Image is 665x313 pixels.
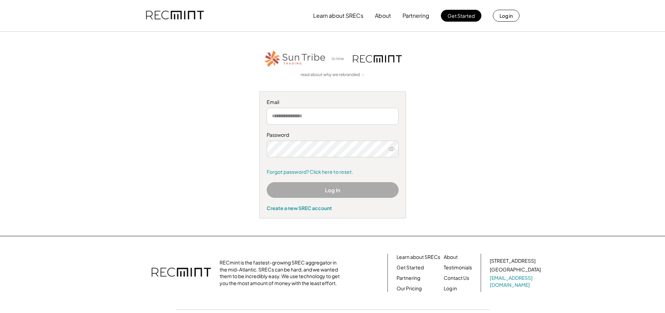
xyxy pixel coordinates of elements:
a: Forgot password? Click here to reset. [267,169,399,176]
a: Contact Us [444,275,469,282]
a: read about why we rebranded → [301,72,365,78]
div: Email [267,99,399,106]
button: Log In [267,182,399,198]
div: Password [267,132,399,139]
a: Get Started [397,264,424,271]
a: Partnering [397,275,420,282]
img: recmint-logotype%403x.png [146,4,204,28]
img: STT_Horizontal_Logo%2B-%2BColor.png [264,49,326,68]
button: Log in [493,10,519,22]
button: Get Started [441,10,481,22]
img: recmint-logotype%403x.png [152,261,211,285]
a: Log in [444,285,457,292]
a: [EMAIL_ADDRESS][DOMAIN_NAME] [490,275,542,288]
a: Testimonials [444,264,472,271]
div: Create a new SREC account [267,205,399,211]
div: RECmint is the fastest-growing SREC aggregator in the mid-Atlantic. SRECs can be hard, and we wan... [220,259,343,286]
button: Learn about SRECs [313,9,363,23]
a: Our Pricing [397,285,422,292]
div: [STREET_ADDRESS] [490,258,535,264]
a: Learn about SRECs [397,254,440,261]
img: recmint-logotype%403x.png [353,55,402,62]
button: About [375,9,391,23]
div: [GEOGRAPHIC_DATA] [490,266,541,273]
a: About [444,254,458,261]
div: is now [330,56,349,62]
button: Partnering [402,9,429,23]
